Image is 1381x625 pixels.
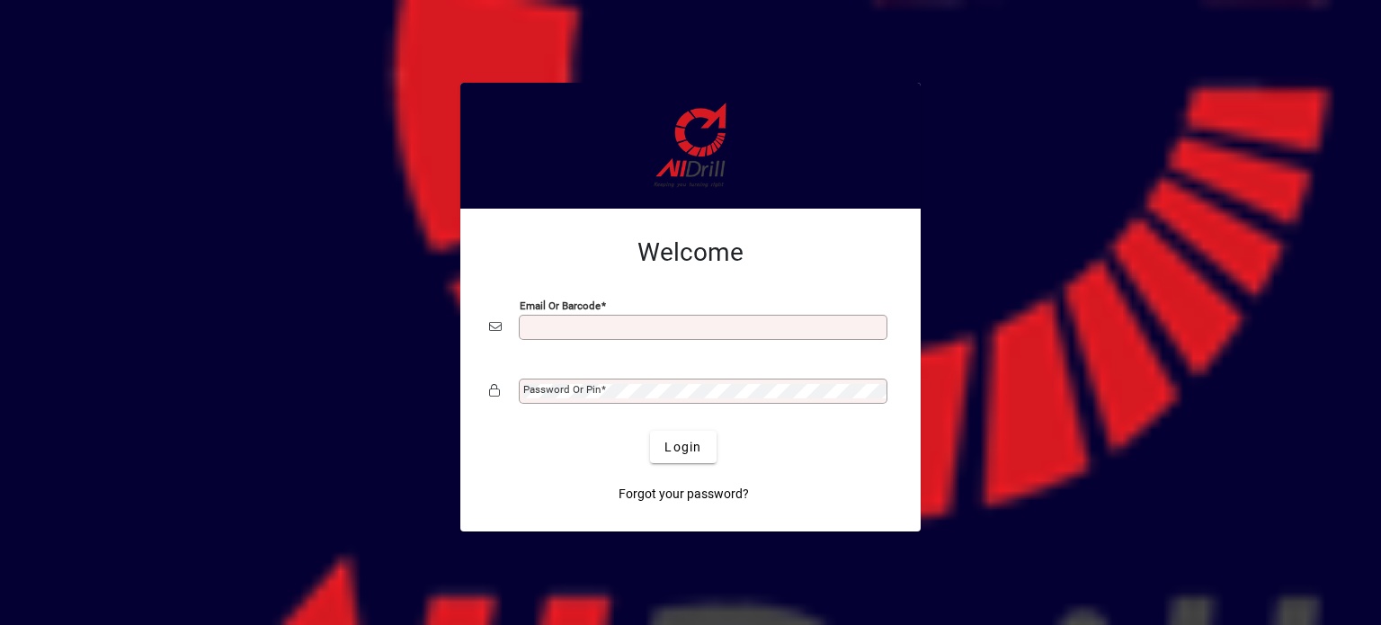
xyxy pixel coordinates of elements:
[664,438,701,457] span: Login
[611,478,756,510] a: Forgot your password?
[619,485,749,504] span: Forgot your password?
[523,383,601,396] mat-label: Password or Pin
[489,237,892,268] h2: Welcome
[520,299,601,312] mat-label: Email or Barcode
[650,431,716,463] button: Login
